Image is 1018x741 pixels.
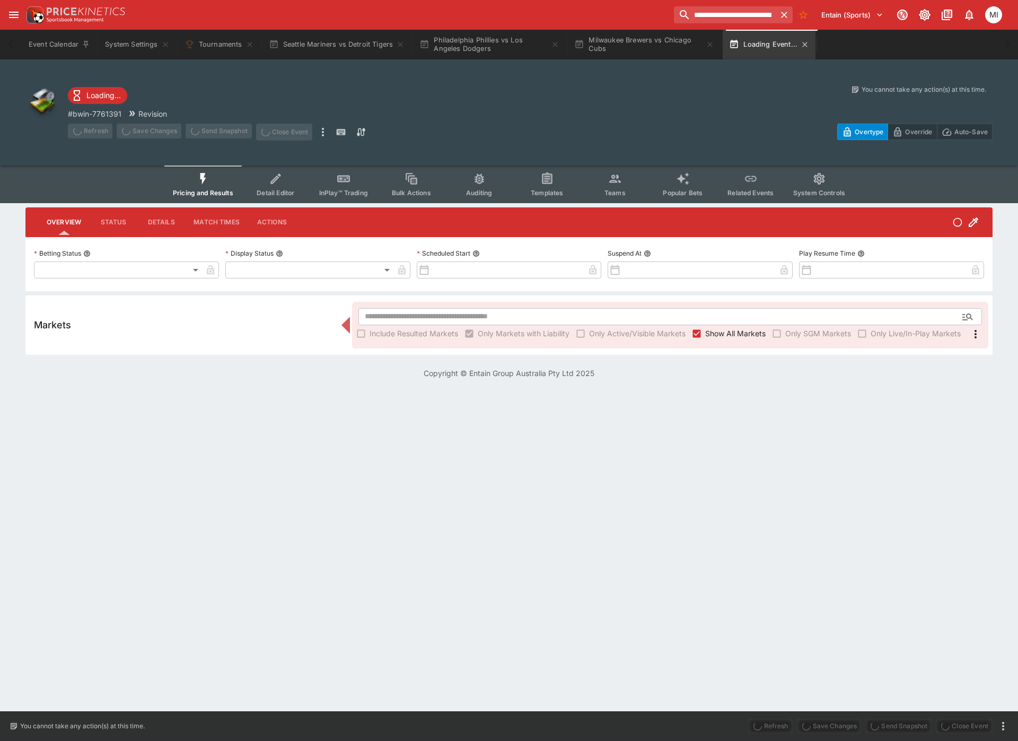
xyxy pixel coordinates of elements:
[257,189,294,197] span: Detail Editor
[86,90,121,101] p: Loading...
[90,210,137,235] button: Status
[34,319,71,331] h5: Markets
[25,85,59,119] img: other.png
[982,3,1005,27] button: michael.wilczynski
[68,108,121,119] p: Copy To Clipboard
[937,5,956,24] button: Documentation
[20,721,145,731] p: You cannot take any action(s) at this time.
[785,328,851,339] span: Only SGM Markets
[815,6,890,23] button: Select Tenant
[370,328,458,339] span: Include Resulted Markets
[472,250,480,257] button: Scheduled Start
[793,189,845,197] span: System Controls
[888,124,937,140] button: Override
[893,5,912,24] button: Connected to PK
[568,30,721,59] button: Milwaukee Brewers vs Chicago Cubs
[23,4,45,25] img: PriceKinetics Logo
[83,250,91,257] button: Betting Status
[663,189,703,197] span: Popular Bets
[871,328,961,339] span: Only Live/In-Play Markets
[723,30,815,59] button: Loading Event...
[413,30,566,59] button: Philadelphia Phillies vs Los Angeles Dodgers
[262,30,411,59] button: Seattle Mariners vs Detroit Tigers
[799,249,855,258] p: Play Resume Time
[317,124,329,141] button: more
[958,307,977,326] button: Open
[608,249,642,258] p: Suspend At
[531,189,563,197] span: Templates
[319,189,368,197] span: InPlay™ Trading
[417,249,470,258] p: Scheduled Start
[34,249,81,258] p: Betting Status
[960,5,979,24] button: Notifications
[795,6,812,23] button: No Bookmarks
[478,328,569,339] span: Only Markets with Liability
[99,30,175,59] button: System Settings
[38,210,90,235] button: Overview
[185,210,248,235] button: Match Times
[248,210,296,235] button: Actions
[138,108,167,119] p: Revision
[705,328,766,339] span: Show All Markets
[905,126,932,137] p: Override
[915,5,934,24] button: Toggle light/dark mode
[862,85,986,94] p: You cannot take any action(s) at this time.
[604,189,626,197] span: Teams
[837,124,888,140] button: Overtype
[985,6,1002,23] div: michael.wilczynski
[997,720,1010,733] button: more
[392,189,431,197] span: Bulk Actions
[855,126,883,137] p: Overtype
[589,328,686,339] span: Only Active/Visible Markets
[727,189,774,197] span: Related Events
[173,189,233,197] span: Pricing and Results
[837,124,993,140] div: Start From
[969,328,982,341] svg: More
[857,250,865,257] button: Play Resume Time
[466,189,492,197] span: Auditing
[164,165,854,203] div: Event type filters
[276,250,283,257] button: Display Status
[644,250,651,257] button: Suspend At
[47,7,125,15] img: PriceKinetics
[954,126,988,137] p: Auto-Save
[4,5,23,24] button: open drawer
[674,6,775,23] input: search
[178,30,260,59] button: Tournaments
[137,210,185,235] button: Details
[47,18,104,22] img: Sportsbook Management
[937,124,993,140] button: Auto-Save
[22,30,96,59] button: Event Calendar
[225,249,274,258] p: Display Status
